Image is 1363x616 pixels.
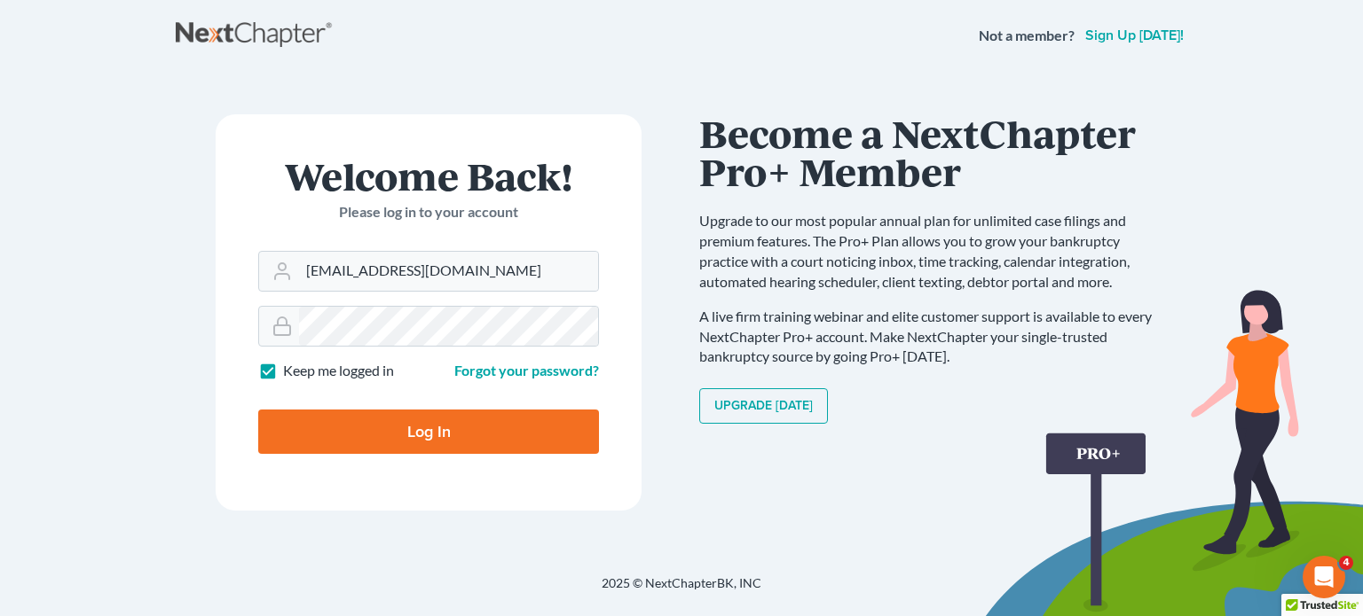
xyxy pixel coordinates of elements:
input: Log In [258,409,599,454]
input: Email Address [299,252,598,291]
label: Keep me logged in [283,361,394,381]
a: Forgot your password? [454,362,599,378]
a: Upgrade [DATE] [699,388,828,424]
h1: Welcome Back! [258,157,599,195]
p: Upgrade to our most popular annual plan for unlimited case filings and premium features. The Pro+... [699,211,1170,292]
a: Sign up [DATE]! [1082,28,1187,43]
iframe: Intercom live chat [1303,556,1345,598]
div: 2025 © NextChapterBK, INC [176,574,1187,606]
strong: Not a member? [979,26,1075,46]
span: 4 [1339,556,1353,570]
p: A live firm training webinar and elite customer support is available to every NextChapter Pro+ ac... [699,307,1170,368]
h1: Become a NextChapter Pro+ Member [699,114,1170,190]
p: Please log in to your account [258,202,599,222]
